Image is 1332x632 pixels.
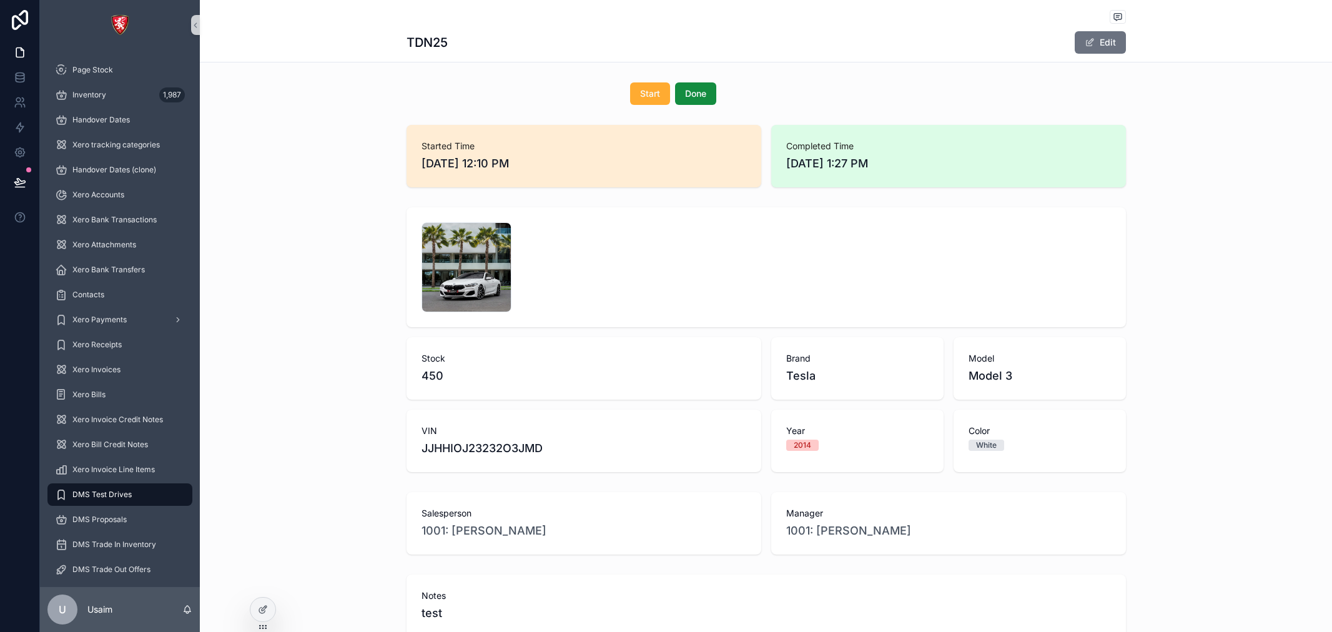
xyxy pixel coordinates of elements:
[47,84,192,106] a: Inventory1,987
[786,352,929,365] span: Brand
[422,367,746,385] span: 450
[675,82,716,105] button: Done
[976,440,997,451] div: White
[72,190,124,200] span: Xero Accounts
[640,87,660,100] span: Start
[47,333,192,356] a: Xero Receipts
[786,155,1111,172] span: [DATE] 1:27 PM
[794,440,811,451] div: 2014
[47,284,192,306] a: Contacts
[72,65,113,75] span: Page Stock
[47,458,192,481] a: Xero Invoice Line Items
[685,87,706,100] span: Done
[786,367,816,385] span: Tesla
[47,383,192,406] a: Xero Bills
[47,408,192,431] a: Xero Invoice Credit Notes
[47,159,192,181] a: Handover Dates (clone)
[110,15,130,35] img: App logo
[72,365,121,375] span: Xero Invoices
[72,290,104,300] span: Contacts
[786,522,911,540] a: 1001: [PERSON_NAME]
[72,215,157,225] span: Xero Bank Transactions
[159,87,185,102] div: 1,987
[72,390,106,400] span: Xero Bills
[47,209,192,231] a: Xero Bank Transactions
[72,415,163,425] span: Xero Invoice Credit Notes
[72,240,136,250] span: Xero Attachments
[47,558,192,581] a: DMS Trade Out Offers
[72,465,155,475] span: Xero Invoice Line Items
[969,367,1012,385] span: Model 3
[422,590,1111,602] span: Notes
[59,602,66,617] span: U
[969,425,1111,437] span: Color
[47,358,192,381] a: Xero Invoices
[40,50,200,587] div: scrollable content
[47,234,192,256] a: Xero Attachments
[72,265,145,275] span: Xero Bank Transfers
[407,34,448,51] h1: TDN25
[47,483,192,506] a: DMS Test Drives
[422,155,746,172] span: [DATE] 12:10 PM
[47,309,192,331] a: Xero Payments
[422,605,1111,622] span: test
[422,522,546,540] a: 1001: [PERSON_NAME]
[422,440,746,457] span: JJHHIOJ23232O3JMD
[72,165,156,175] span: Handover Dates (clone)
[47,433,192,456] a: Xero Bill Credit Notes
[422,352,746,365] span: Stock
[422,140,746,152] span: Started Time
[72,340,122,350] span: Xero Receipts
[47,59,192,81] a: Page Stock
[786,140,1111,152] span: Completed Time
[72,115,130,125] span: Handover Dates
[422,425,746,437] span: VIN
[47,109,192,131] a: Handover Dates
[1075,31,1126,54] button: Edit
[72,90,106,100] span: Inventory
[72,515,127,525] span: DMS Proposals
[47,508,192,531] a: DMS Proposals
[72,140,160,150] span: Xero tracking categories
[47,184,192,206] a: Xero Accounts
[47,259,192,281] a: Xero Bank Transfers
[47,533,192,556] a: DMS Trade In Inventory
[969,352,1111,365] span: Model
[786,507,1111,520] span: Manager
[786,425,929,437] span: Year
[630,82,670,105] button: Start
[72,440,148,450] span: Xero Bill Credit Notes
[422,507,746,520] span: Salesperson
[72,490,132,500] span: DMS Test Drives
[47,134,192,156] a: Xero tracking categories
[72,315,127,325] span: Xero Payments
[72,540,156,550] span: DMS Trade In Inventory
[72,565,150,575] span: DMS Trade Out Offers
[87,603,112,616] p: Usaim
